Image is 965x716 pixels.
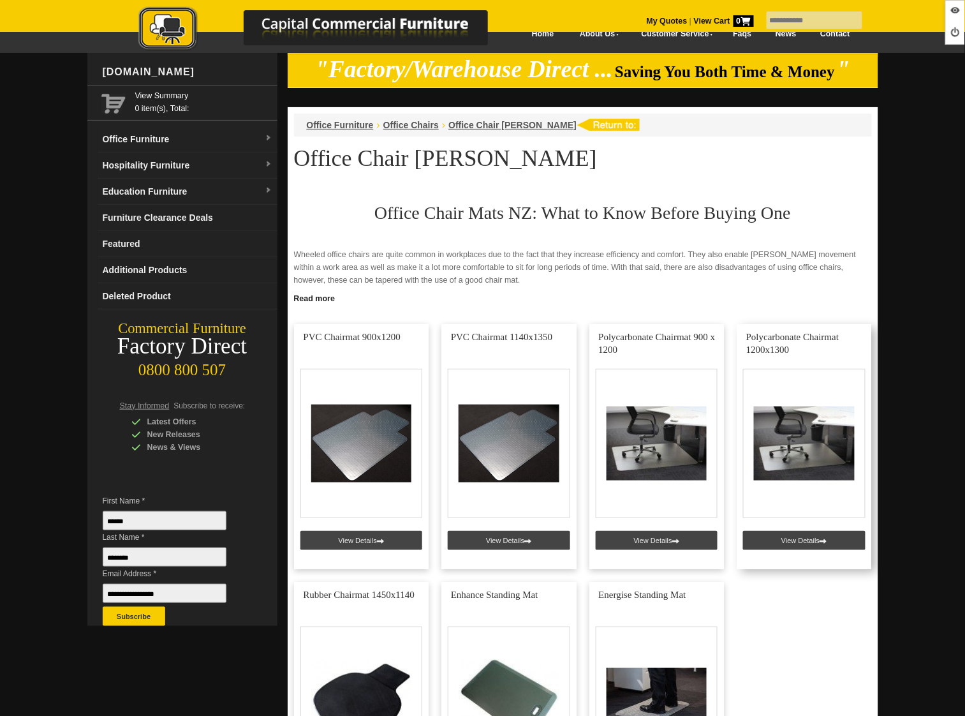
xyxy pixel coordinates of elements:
[808,20,862,48] a: Contact
[173,401,245,410] span: Subscribe to receive:
[294,193,872,308] div: Wheeled office chairs are quite common in workplaces due to the fact that they increase efficienc...
[120,401,170,410] span: Stay Informed
[103,6,550,53] img: Capital Commercial Furniture Logo
[265,135,272,142] img: dropdown
[647,17,688,26] a: My Quotes
[377,119,380,131] li: ›
[98,283,277,310] a: Deleted Product
[733,15,754,27] span: 0
[294,146,872,170] h1: Office Chair [PERSON_NAME]
[383,120,439,130] a: Office Chairs
[98,126,277,153] a: Office Furnituredropdown
[135,89,272,102] a: View Summary
[98,179,277,205] a: Education Furnituredropdown
[103,511,226,530] input: First Name *
[265,161,272,168] img: dropdown
[131,441,253,454] div: News & Views
[103,495,246,507] span: First Name *
[566,20,627,48] a: About Us
[87,355,277,379] div: 0800 800 507
[837,56,850,82] em: "
[103,567,246,580] span: Email Address *
[288,289,878,305] a: Click to read more
[87,338,277,355] div: Factory Direct
[103,607,165,626] button: Subscribe
[103,6,550,57] a: Capital Commercial Furniture Logo
[721,20,764,48] a: Faqs
[98,53,277,91] div: [DOMAIN_NAME]
[315,56,613,82] em: "Factory/Warehouse Direct ...
[265,187,272,195] img: dropdown
[103,584,226,603] input: Email Address *
[694,17,754,26] strong: View Cart
[448,120,577,130] a: Office Chair [PERSON_NAME]
[615,63,835,80] span: Saving You Both Time & Money
[307,120,374,130] a: Office Furniture
[691,17,753,26] a: View Cart0
[87,320,277,338] div: Commercial Furniture
[442,119,445,131] li: ›
[103,548,226,567] input: Last Name *
[763,20,808,48] a: News
[98,257,277,283] a: Additional Products
[577,119,640,131] img: return to
[135,89,272,113] span: 0 item(s), Total:
[131,428,253,441] div: New Releases
[98,231,277,257] a: Featured
[98,153,277,179] a: Hospitality Furnituredropdown
[294,204,872,223] h2: Office Chair Mats NZ: What to Know Before Buying One
[98,205,277,231] a: Furniture Clearance Deals
[627,20,721,48] a: Customer Service
[103,531,246,544] span: Last Name *
[131,415,253,428] div: Latest Offers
